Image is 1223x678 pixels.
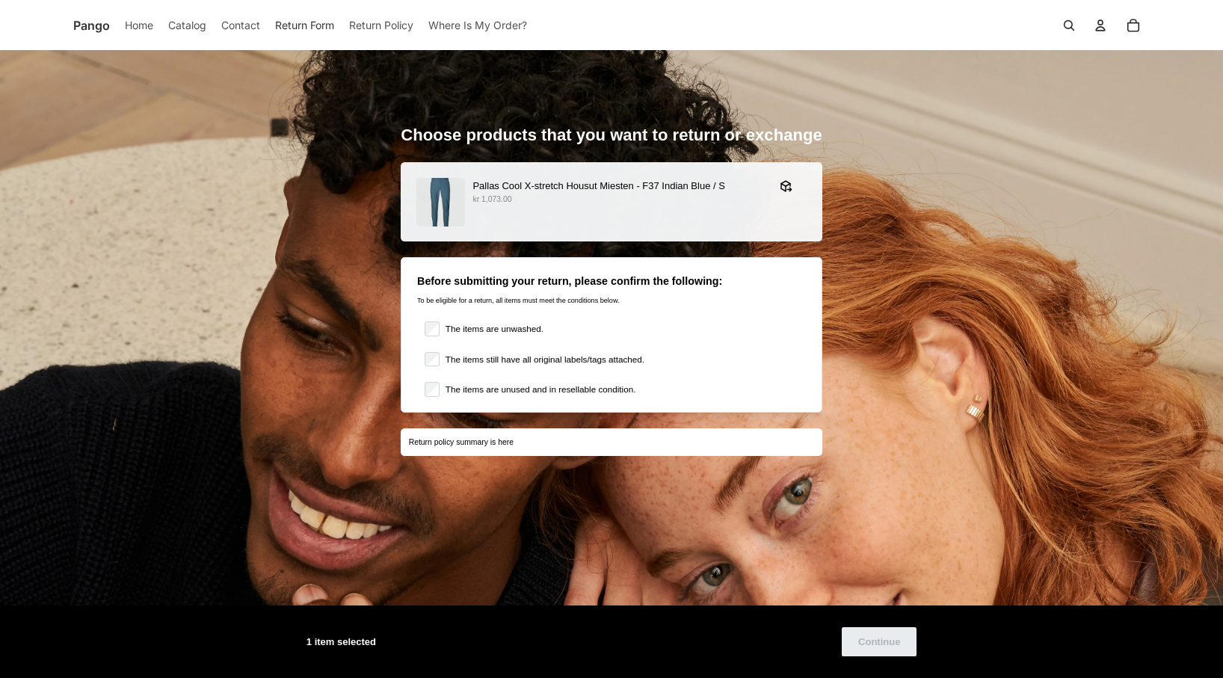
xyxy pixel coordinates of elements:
[417,274,806,289] h3: Before submitting your return, please confirm the following:
[409,437,815,449] div: Return policy summary is here
[125,16,153,34] span: Home
[417,296,806,306] p: To be eligible for a return, all items must meet the conditions below.
[440,382,635,397] label: The items are unused and in resellable condition.
[73,9,110,42] a: Pango
[125,9,153,42] a: Home
[73,16,110,35] span: Pango
[1117,9,1150,42] button: Open cart Total items in cart: 0
[221,9,260,42] a: Contact
[1084,9,1117,42] summary: Open account menu
[401,125,822,147] h1: Choose products that you want to return or exchange
[168,16,206,34] span: Catalog
[1053,9,1085,42] button: Open search
[349,9,413,42] a: Return Policy
[472,178,764,194] p: Pallas Cool X-stretch Housut Miesten - F37 Indian Blue / S
[275,16,334,34] span: Return Form
[416,178,465,226] img: 0640853_F37_PallasCoolMstretchpants_back.jpg
[168,9,206,42] a: Catalog
[428,16,527,34] span: Where Is My Order?
[428,9,527,42] a: Where Is My Order?
[472,194,764,206] p: kr 1,073.00
[349,16,413,34] span: Return Policy
[440,352,644,367] label: The items still have all original labels/tags attached.
[275,9,334,42] a: Return Form
[221,16,260,34] span: Contact
[440,321,543,336] label: The items are unwashed.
